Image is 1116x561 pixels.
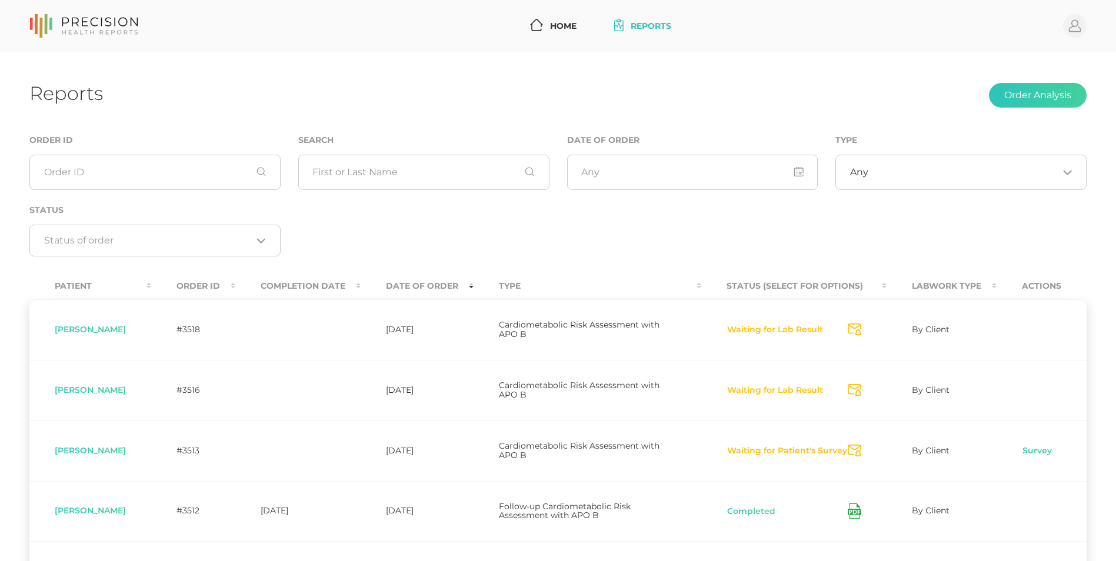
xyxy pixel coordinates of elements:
button: Waiting for Lab Result [727,385,824,396]
td: [DATE] [361,360,474,420]
span: Cardiometabolic Risk Assessment with APO B [499,380,659,400]
label: Type [835,135,857,145]
th: Labwork Type : activate to sort column ascending [887,273,997,299]
a: Home [525,15,581,37]
td: #3518 [151,299,235,360]
svg: Send Notification [848,323,861,336]
th: Actions [997,273,1087,299]
span: [PERSON_NAME] [55,505,126,516]
span: [PERSON_NAME] [55,324,126,335]
th: Patient : activate to sort column ascending [29,273,151,299]
label: Order ID [29,135,73,145]
h1: Reports [29,82,103,105]
td: [DATE] [361,299,474,360]
span: Cardiometabolic Risk Assessment with APO B [499,440,659,460]
svg: Send Notification [848,445,861,457]
th: Order ID : activate to sort column ascending [151,273,235,299]
th: Completion Date : activate to sort column ascending [235,273,361,299]
svg: Send Notification [848,384,861,396]
button: Order Analysis [989,83,1087,108]
input: Order ID [29,155,281,190]
th: Date Of Order : activate to sort column ascending [361,273,474,299]
span: [PERSON_NAME] [55,385,126,395]
input: Search for option [868,166,1058,178]
td: [DATE] [235,481,361,542]
div: Search for option [835,155,1087,190]
span: By Client [912,505,950,516]
a: Reports [609,15,676,37]
th: Type : activate to sort column ascending [474,273,701,299]
span: Cardiometabolic Risk Assessment with APO B [499,319,659,339]
th: Status (Select for Options) : activate to sort column ascending [701,273,887,299]
td: #3513 [151,420,235,481]
td: [DATE] [361,420,474,481]
input: First or Last Name [298,155,549,190]
button: Waiting for Lab Result [727,324,824,336]
button: Waiting for Patient's Survey [727,445,848,457]
input: Any [567,155,818,190]
a: Survey [1022,445,1052,457]
span: By Client [912,385,950,395]
td: #3512 [151,481,235,542]
td: #3516 [151,360,235,420]
td: [DATE] [361,481,474,542]
span: By Client [912,324,950,335]
input: Search for option [44,235,252,246]
span: Follow-up Cardiometabolic Risk Assessment with APO B [499,501,631,521]
label: Date of Order [567,135,639,145]
div: Search for option [29,225,281,256]
span: By Client [912,445,950,456]
span: [PERSON_NAME] [55,445,126,456]
label: Search [298,135,334,145]
button: Completed [727,506,776,517]
span: Any [850,166,868,178]
label: Status [29,205,64,215]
